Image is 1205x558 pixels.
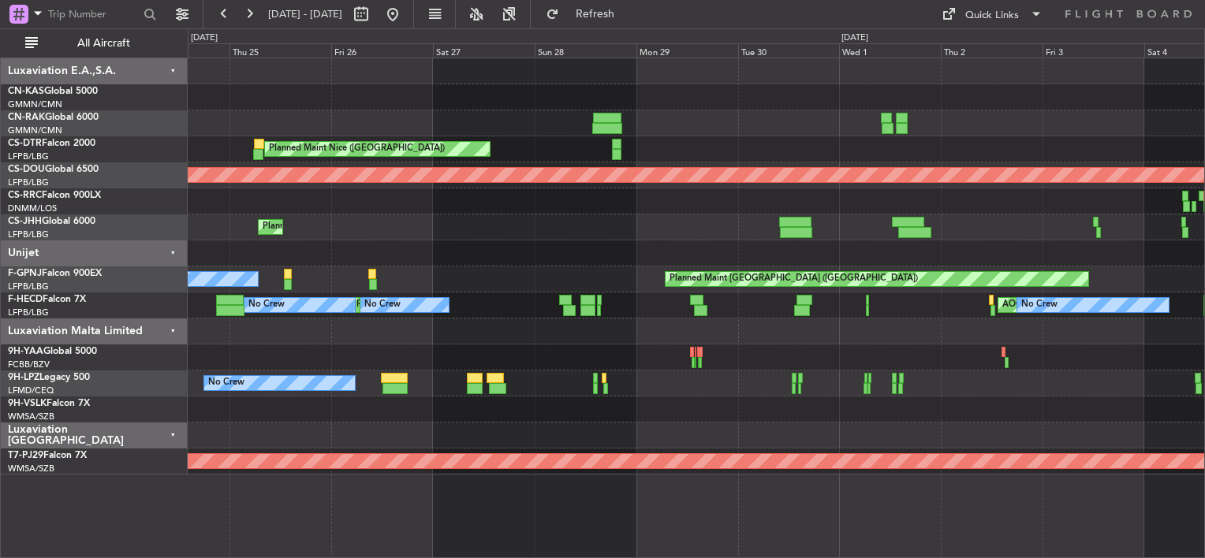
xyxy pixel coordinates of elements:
[8,165,99,174] a: CS-DOUGlobal 6500
[934,2,1050,27] button: Quick Links
[8,359,50,370] a: FCBB/BZV
[539,2,633,27] button: Refresh
[8,411,54,422] a: WMSA/SZB
[8,165,45,174] span: CS-DOU
[8,269,42,278] span: F-GPNJ
[268,7,342,21] span: [DATE] - [DATE]
[8,191,42,200] span: CS-RRC
[1021,293,1058,317] div: No Crew
[8,295,43,304] span: F-HECD
[562,9,629,20] span: Refresh
[8,307,49,318] a: LFPB/LBG
[263,215,511,239] div: Planned Maint [GEOGRAPHIC_DATA] ([GEOGRAPHIC_DATA])
[8,87,98,96] a: CN-KASGlobal 5000
[8,399,47,408] span: 9H-VSLK
[839,43,941,58] div: Wed 1
[8,125,62,136] a: GMMN/CMN
[8,347,97,356] a: 9H-YAAGlobal 5000
[8,347,43,356] span: 9H-YAA
[738,43,840,58] div: Tue 30
[41,38,166,49] span: All Aircraft
[8,191,101,200] a: CS-RRCFalcon 900LX
[17,31,171,56] button: All Aircraft
[8,373,90,382] a: 9H-LPZLegacy 500
[1043,43,1144,58] div: Fri 3
[8,217,42,226] span: CS-JHH
[670,267,918,291] div: Planned Maint [GEOGRAPHIC_DATA] ([GEOGRAPHIC_DATA])
[364,293,401,317] div: No Crew
[8,295,86,304] a: F-HECDFalcon 7X
[331,43,433,58] div: Fri 26
[208,371,244,395] div: No Crew
[8,113,99,122] a: CN-RAKGlobal 6000
[965,8,1019,24] div: Quick Links
[229,43,331,58] div: Thu 25
[269,137,445,161] div: Planned Maint Nice ([GEOGRAPHIC_DATA])
[8,229,49,240] a: LFPB/LBG
[8,139,95,148] a: CS-DTRFalcon 2000
[8,399,90,408] a: 9H-VSLKFalcon 7X
[8,281,49,292] a: LFPB/LBG
[535,43,636,58] div: Sun 28
[8,269,102,278] a: F-GPNJFalcon 900EX
[636,43,738,58] div: Mon 29
[48,2,139,26] input: Trip Number
[8,151,49,162] a: LFPB/LBG
[8,113,45,122] span: CN-RAK
[8,203,57,214] a: DNMM/LOS
[841,32,868,45] div: [DATE]
[8,373,39,382] span: 9H-LPZ
[8,463,54,474] a: WMSA/SZB
[8,177,49,188] a: LFPB/LBG
[191,32,218,45] div: [DATE]
[8,451,87,460] a: T7-PJ29Falcon 7X
[433,43,535,58] div: Sat 27
[8,139,42,148] span: CS-DTR
[8,385,54,396] a: LFMD/CEQ
[941,43,1043,58] div: Thu 2
[8,217,95,226] a: CS-JHHGlobal 6000
[8,87,44,96] span: CN-KAS
[8,99,62,110] a: GMMN/CMN
[8,451,43,460] span: T7-PJ29
[1002,293,1168,317] div: AOG Maint Paris ([GEOGRAPHIC_DATA])
[248,293,285,317] div: No Crew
